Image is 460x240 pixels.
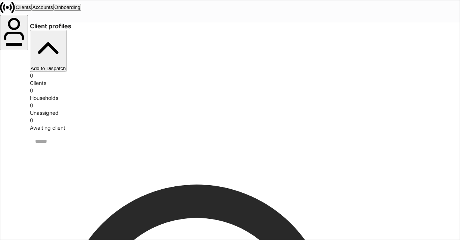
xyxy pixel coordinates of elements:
div: 0Awaiting client [30,117,430,132]
button: Add to Dispatch [30,30,66,72]
button: Accounts [32,4,54,11]
button: Onboarding [54,4,81,11]
div: Clients [16,4,31,10]
div: Clients [30,79,430,87]
h3: Client profiles [30,22,430,30]
div: Add to Dispatch [31,66,66,71]
div: Households [30,94,430,102]
div: Awaiting client [30,124,430,132]
div: 0Unassigned [30,102,430,117]
div: 0 [30,87,430,94]
div: 0 [30,117,430,124]
button: Clients [15,4,32,11]
div: 0 [30,72,430,79]
div: Onboarding [55,4,81,10]
div: Accounts [32,4,53,10]
div: 0 [30,102,430,109]
div: Unassigned [30,109,430,117]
